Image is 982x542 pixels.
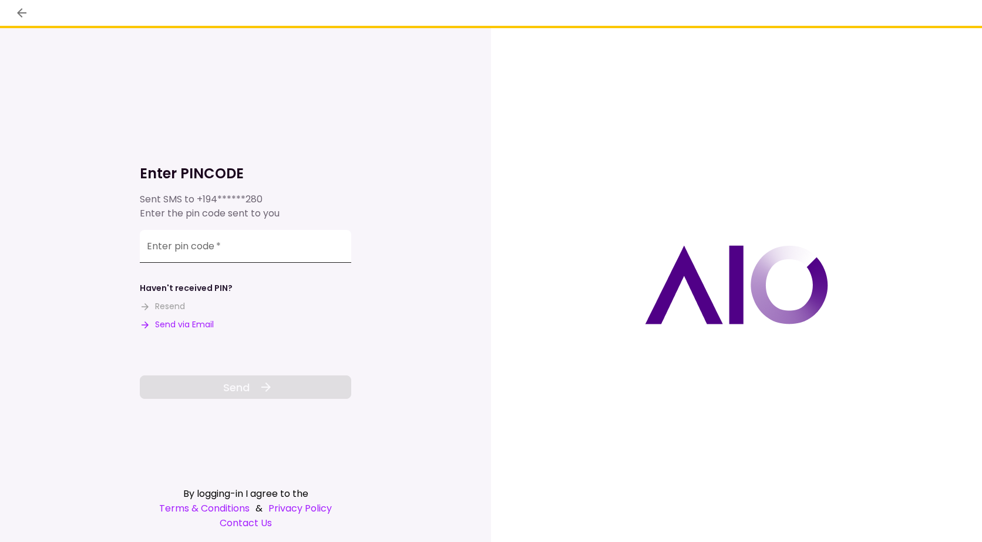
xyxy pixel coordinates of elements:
[140,516,351,530] a: Contact Us
[140,486,351,501] div: By logging-in I agree to the
[140,192,351,221] div: Sent SMS to Enter the pin code sent to you
[140,501,351,516] div: &
[140,300,185,313] button: Resend
[140,319,214,331] button: Send via Email
[268,501,332,516] a: Privacy Policy
[140,282,233,294] div: Haven't received PIN?
[159,501,250,516] a: Terms & Conditions
[140,164,351,183] h1: Enter PINCODE
[140,375,351,399] button: Send
[645,245,828,324] img: AIO logo
[12,3,32,23] button: back
[223,380,250,395] span: Send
